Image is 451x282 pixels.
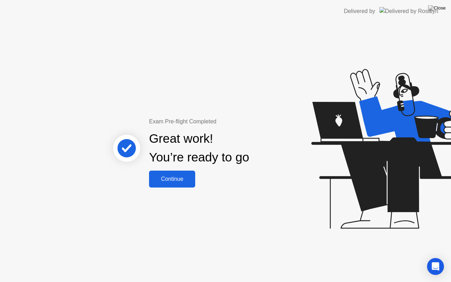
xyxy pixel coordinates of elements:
div: Delivered by [344,7,375,16]
div: Great work! You’re ready to go [149,129,249,167]
img: Delivered by Rosalyn [379,7,438,15]
button: Continue [149,171,195,188]
div: Exam Pre-flight Completed [149,117,295,126]
div: Continue [151,176,193,182]
div: Open Intercom Messenger [427,258,444,275]
img: Close [428,5,446,11]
